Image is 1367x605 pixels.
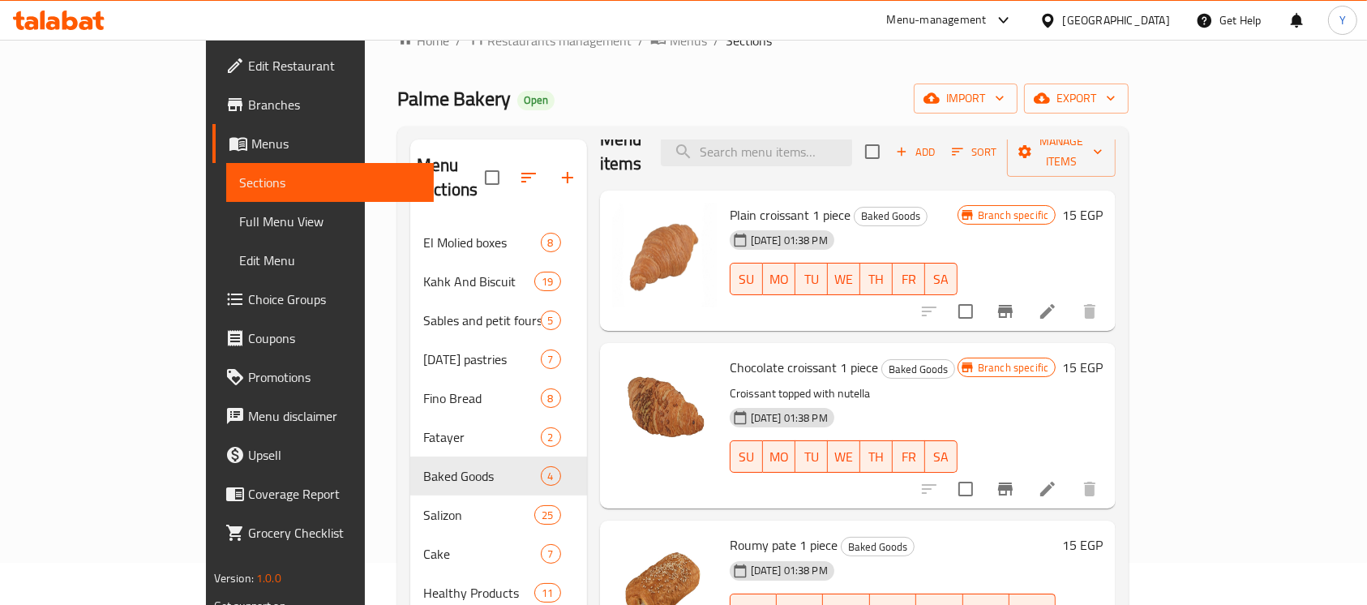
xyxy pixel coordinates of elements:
span: WE [834,268,854,291]
span: Salizon [423,505,534,525]
span: Menus [670,31,707,50]
a: Edit Restaurant [212,46,435,85]
a: Full Menu View [226,202,435,241]
button: WE [828,440,860,473]
span: Branch specific [971,360,1055,375]
span: MO [769,268,789,291]
a: Edit Menu [226,241,435,280]
a: Coupons [212,319,435,358]
span: 8 [542,391,560,406]
a: Menus [212,124,435,163]
span: [DATE] pastries [423,350,540,369]
div: Fatayer2 [410,418,587,457]
button: Manage items [1007,127,1116,177]
span: Version: [214,568,254,589]
div: items [541,466,561,486]
span: Choice Groups [248,290,422,309]
span: 19 [535,274,559,290]
button: SA [925,440,958,473]
span: TU [802,445,821,469]
span: Edit Menu [239,251,422,270]
div: Salizon25 [410,496,587,534]
li: / [638,31,644,50]
a: Restaurants management [468,30,632,51]
span: Select to update [949,294,983,328]
h2: Menu items [600,127,642,176]
button: WE [828,263,860,295]
a: Coverage Report [212,474,435,513]
button: import [914,84,1018,114]
div: Baked Goods [881,359,955,379]
span: import [927,88,1005,109]
span: Plain croissant 1 piece [730,203,851,227]
span: 1.0.0 [256,568,281,589]
div: Cake7 [410,534,587,573]
span: Sort sections [509,158,548,197]
span: TU [802,268,821,291]
button: SU [730,263,763,295]
button: delete [1070,292,1109,331]
span: 7 [542,352,560,367]
div: items [534,583,560,603]
nav: breadcrumb [397,30,1129,51]
span: Coverage Report [248,484,422,504]
div: items [534,272,560,291]
span: 8 [542,235,560,251]
span: Promotions [248,367,422,387]
div: El Molied boxes8 [410,223,587,262]
span: Baked Goods [842,538,914,556]
span: Select section [855,135,889,169]
span: Healthy Products [423,583,534,603]
div: items [541,388,561,408]
span: Cake [423,544,540,564]
span: Branch specific [971,208,1055,223]
div: Baked Goods [854,207,928,226]
a: Grocery Checklist [212,513,435,552]
span: Y [1339,11,1346,29]
button: delete [1070,470,1109,508]
span: Chocolate croissant 1 piece [730,355,878,380]
h6: 15 EGP [1062,204,1103,226]
a: Sections [226,163,435,202]
a: Branches [212,85,435,124]
input: search [661,138,852,166]
button: Sort [948,139,1001,165]
span: Fatayer [423,427,540,447]
span: Palme Bakery [397,80,511,117]
a: Edit menu item [1038,479,1057,499]
li: / [713,31,719,50]
span: TH [867,268,886,291]
span: 11 [535,586,559,601]
span: 5 [542,313,560,328]
span: SA [932,445,951,469]
span: 2 [542,430,560,445]
span: Menus [251,134,422,153]
span: export [1037,88,1116,109]
span: Edit Restaurant [248,56,422,75]
span: El Molied boxes [423,233,540,252]
span: [DATE] 01:38 PM [744,233,834,248]
div: Menu-management [887,11,987,30]
div: Open [517,91,555,110]
span: Roumy pate 1 piece [730,533,838,557]
span: Select to update [949,472,983,506]
div: Fino Bread8 [410,379,587,418]
div: items [534,505,560,525]
button: SU [730,440,763,473]
button: Branch-specific-item [986,292,1025,331]
span: SU [737,445,756,469]
h2: Menu sections [417,153,485,202]
div: Baked Goods4 [410,457,587,496]
span: SU [737,268,756,291]
span: Add [893,143,937,161]
span: 4 [542,469,560,484]
span: Fino Bread [423,388,540,408]
span: FR [899,445,919,469]
span: Sort [952,143,996,161]
span: [DATE] 01:38 PM [744,410,834,426]
span: 25 [535,508,559,523]
button: TH [860,263,893,295]
div: items [541,427,561,447]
